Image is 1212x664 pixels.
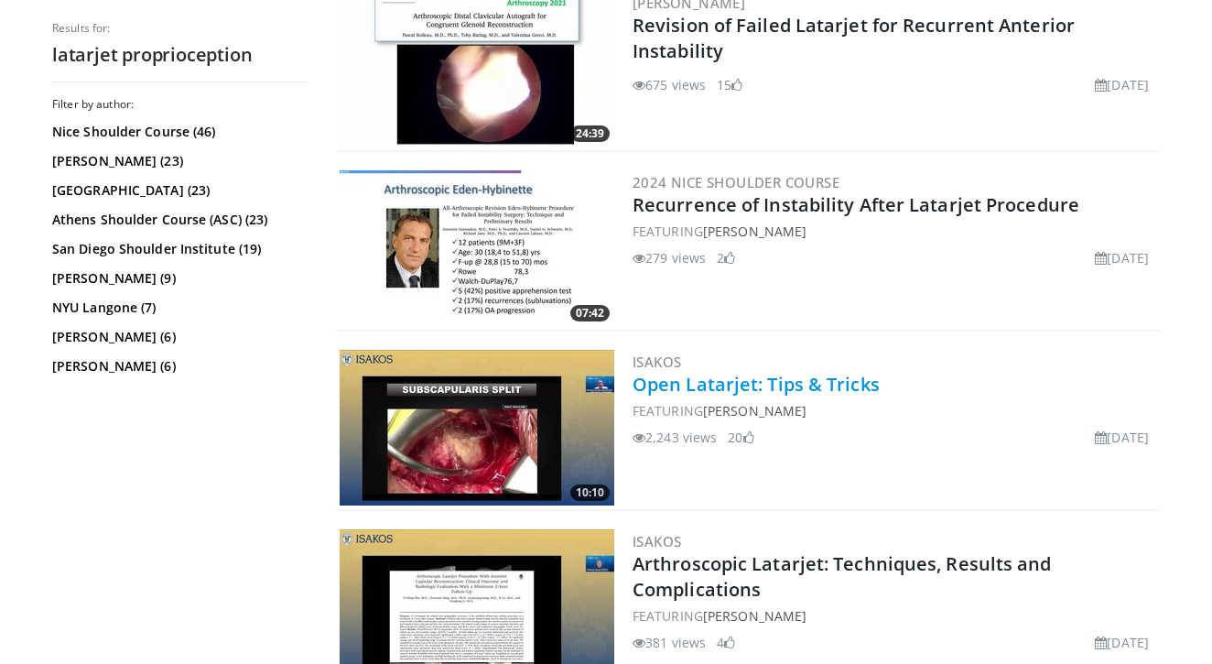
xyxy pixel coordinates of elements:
li: 15 [717,75,742,94]
li: 20 [728,428,753,447]
a: [PERSON_NAME] [703,402,806,419]
div: FEATURING [633,401,1156,420]
img: 23a6c395-76a7-4349-bdb8-fb9b5ecd588e.300x170_q85_crop-smart_upscale.jpg [340,170,614,326]
div: FEATURING [633,606,1156,626]
a: [PERSON_NAME] (6) [52,357,304,376]
li: [DATE] [1095,633,1149,652]
a: [PERSON_NAME] (23) [52,152,304,170]
a: San Diego Shoulder Institute (19) [52,240,304,258]
a: Revision of Failed Latarjet for Recurrent Anterior Instability [633,13,1075,63]
a: [PERSON_NAME] [703,607,806,625]
a: 2024 Nice Shoulder Course [633,173,839,191]
a: [PERSON_NAME] (9) [52,269,304,288]
li: 381 views [633,633,706,652]
li: 279 views [633,248,706,267]
a: Recurrence of Instability After Latarjet Procedure [633,192,1079,217]
li: 4 [717,633,735,652]
div: FEATURING [633,222,1156,241]
span: 24:39 [570,125,610,142]
li: 2,243 views [633,428,717,447]
a: [GEOGRAPHIC_DATA] (23) [52,181,304,200]
a: Arthroscopic Latarjet: Techniques, Results and Complications [633,551,1052,602]
li: [DATE] [1095,428,1149,447]
span: 10:10 [570,484,610,501]
li: 2 [717,248,735,267]
span: 07:42 [570,305,610,321]
a: ISAKOS [633,353,681,371]
a: Athens Shoulder Course (ASC) (23) [52,211,304,229]
a: [PERSON_NAME] [703,223,806,240]
h2: latarjet proprioception [52,43,308,67]
h3: Filter by author: [52,97,308,112]
a: [PERSON_NAME] (6) [52,328,304,346]
img: 82c2e240-9214-4620-b41d-484e5c3be1f8.300x170_q85_crop-smart_upscale.jpg [340,350,614,506]
a: ISAKOS [633,532,681,550]
li: 675 views [633,75,706,94]
li: [DATE] [1095,248,1149,267]
a: Open Latarjet: Tips & Tricks [633,372,880,397]
a: 10:10 [340,350,614,506]
a: Nice Shoulder Course (46) [52,123,304,141]
a: NYU Langone (7) [52,299,304,317]
p: Results for: [52,21,308,36]
a: 07:42 [340,170,614,326]
li: [DATE] [1095,75,1149,94]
